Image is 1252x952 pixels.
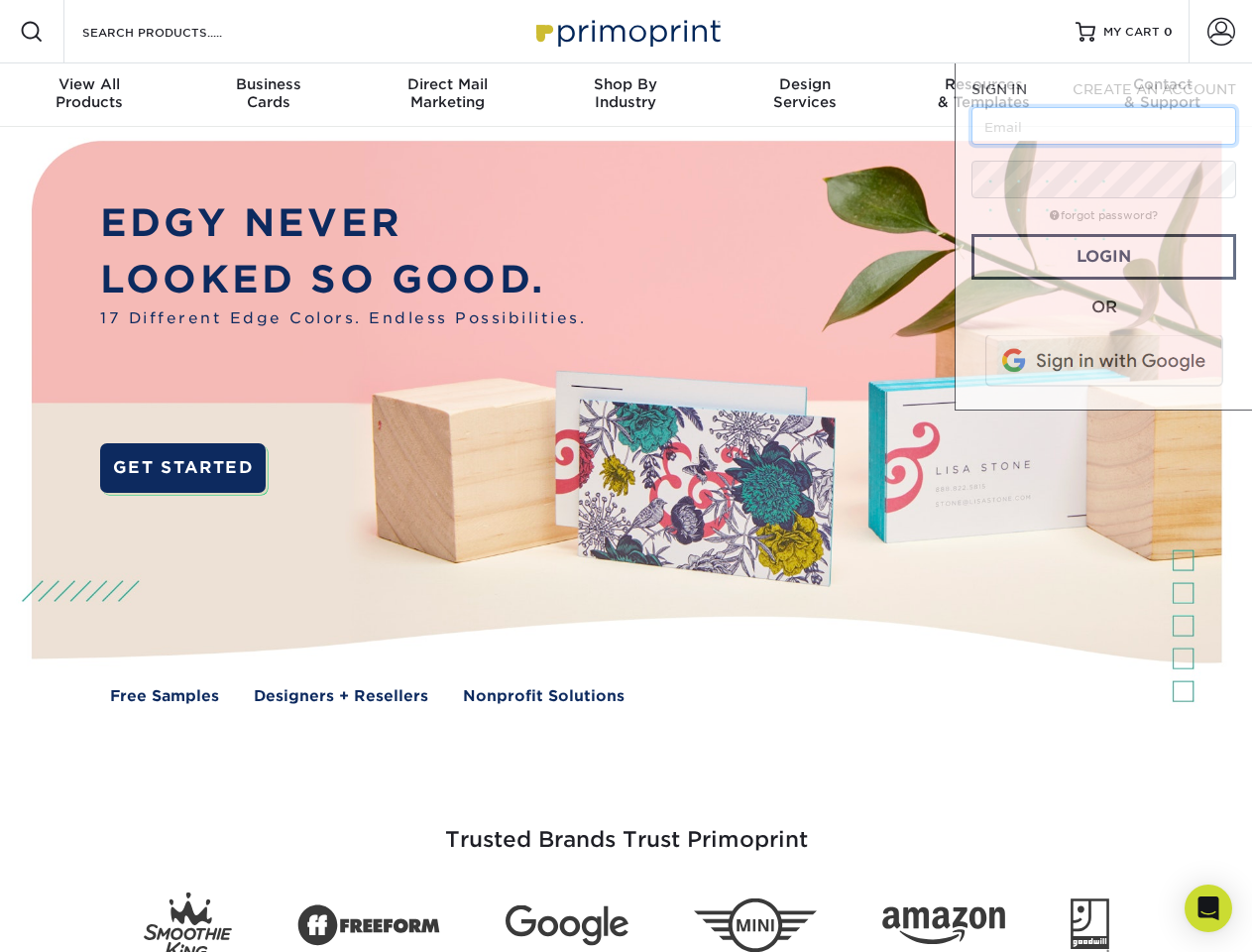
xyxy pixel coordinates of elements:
h3: Trusted Brands Trust Primoprint [47,779,1206,877]
a: GET STARTED [100,443,266,493]
img: Google [506,905,628,946]
input: SEARCH PRODUCTS..... [80,20,274,44]
a: Nonprofit Solutions [463,685,625,708]
a: Resources& Templates [894,63,1073,127]
div: Cards [178,75,357,111]
span: Shop By [536,75,715,93]
span: Design [716,75,894,93]
img: Amazon [882,907,1005,945]
a: Shop ByIndustry [536,63,715,127]
span: MY CART [1103,24,1160,41]
span: Direct Mail [358,75,536,93]
p: EDGY NEVER [100,195,586,252]
span: CREATE AN ACCOUNT [1073,81,1236,97]
div: Services [716,75,894,111]
span: 0 [1164,25,1173,39]
input: Email [971,107,1236,145]
p: LOOKED SO GOOD. [100,252,586,308]
span: 17 Different Edge Colors. Endless Possibilities. [100,307,586,330]
a: BusinessCards [178,63,357,127]
a: Login [971,234,1236,280]
div: Open Intercom Messenger [1185,885,1232,932]
span: Resources [894,75,1073,93]
a: DesignServices [716,63,894,127]
div: Industry [536,75,715,111]
a: Designers + Resellers [254,685,428,708]
span: Business [178,75,357,93]
a: Direct MailMarketing [358,63,536,127]
div: Marketing [358,75,536,111]
img: Goodwill [1071,898,1109,952]
a: Free Samples [110,685,219,708]
span: SIGN IN [971,81,1027,97]
a: forgot password? [1050,209,1158,222]
div: & Templates [894,75,1073,111]
div: OR [971,296,1236,319]
img: Primoprint [527,10,726,53]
